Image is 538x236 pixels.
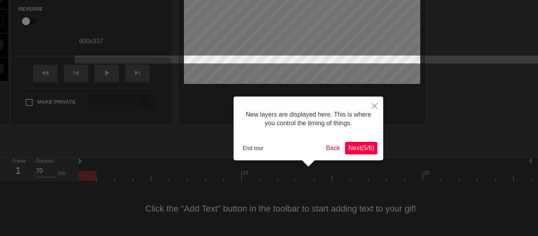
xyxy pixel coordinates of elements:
button: Close [366,97,383,115]
div: New layers are displayed here. This is where you control the timing of things. [239,102,377,136]
button: End tour [239,142,267,154]
button: Next [345,142,377,154]
button: Back [323,142,343,154]
span: Next ( 5 / 6 ) [348,145,374,151]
